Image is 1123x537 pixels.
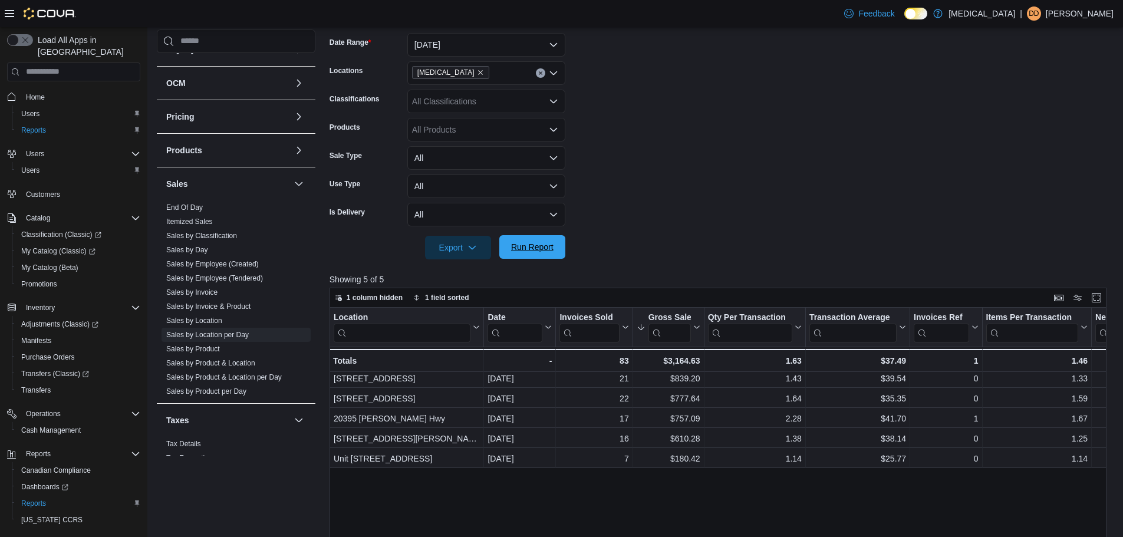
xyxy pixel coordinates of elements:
div: $180.42 [636,452,700,466]
button: Products [292,143,306,157]
span: Users [21,109,39,118]
a: Sales by Location per Day [166,331,249,339]
span: Reports [17,496,140,510]
a: My Catalog (Classic) [12,243,145,259]
span: Dd [1029,6,1039,21]
span: Dashboards [17,480,140,494]
div: 1.14 [707,452,801,466]
a: Users [17,163,44,177]
a: Reports [17,496,51,510]
span: Itemized Sales [166,217,213,226]
span: Dark Mode [904,19,905,20]
span: Transfers (Classic) [17,367,140,381]
span: Users [17,107,140,121]
div: $610.28 [636,431,700,446]
button: Inventory [21,301,60,315]
button: Catalog [21,211,55,225]
a: Users [17,107,44,121]
div: $37.49 [809,354,906,368]
div: $3,164.63 [636,354,700,368]
a: Sales by Product per Day [166,387,246,396]
span: Muse [412,66,489,79]
div: 1.63 [707,354,801,368]
span: Users [21,147,140,161]
button: Purchase Orders [12,349,145,365]
span: Home [26,93,45,102]
div: Invoices Ref [914,312,969,342]
button: All [407,174,565,198]
button: Items Per Transaction [986,312,1088,342]
button: OCM [166,77,289,89]
a: Sales by Invoice [166,288,218,296]
label: Is Delivery [330,207,365,217]
a: My Catalog (Beta) [17,261,83,275]
span: Classification (Classic) [21,230,101,239]
h3: Pricing [166,111,194,123]
div: Totals [333,354,480,368]
span: Tax Exemptions [166,453,216,463]
span: Sales by Product & Location per Day [166,373,282,382]
img: Cova [24,8,76,19]
span: Sales by Day [166,245,208,255]
div: [STREET_ADDRESS] [334,371,480,386]
a: Feedback [839,2,899,25]
div: Invoices Ref [914,312,969,323]
span: Reports [21,447,140,461]
button: [DATE] [407,33,565,57]
p: | [1020,6,1022,21]
label: Date Range [330,38,371,47]
span: Sales by Employee (Created) [166,259,259,269]
button: Operations [2,406,145,422]
button: Operations [21,407,65,421]
button: Export [425,236,491,259]
div: 1.43 [707,371,801,386]
a: [US_STATE] CCRS [17,513,87,527]
button: Date [488,312,552,342]
a: Adjustments (Classic) [17,317,103,331]
span: End Of Day [166,203,203,212]
div: $38.14 [809,431,906,446]
p: [PERSON_NAME] [1046,6,1114,21]
div: 1.64 [707,391,801,406]
button: Open list of options [549,68,558,78]
a: Sales by Product & Location [166,359,255,367]
div: 22 [559,391,628,406]
div: Qty Per Transaction [707,312,792,323]
button: All [407,203,565,226]
a: Sales by Location [166,317,222,325]
div: Items Per Transaction [986,312,1078,342]
span: Users [26,149,44,159]
label: Locations [330,66,363,75]
button: Open list of options [549,125,558,134]
a: Transfers (Classic) [17,367,94,381]
a: Purchase Orders [17,350,80,364]
div: Qty Per Transaction [707,312,792,342]
span: Sales by Product [166,344,220,354]
div: 0 [914,452,978,466]
div: 1.67 [986,411,1088,426]
button: Transaction Average [809,312,906,342]
button: Manifests [12,332,145,349]
span: Sales by Location per Day [166,330,249,340]
div: 1.25 [986,431,1088,446]
div: Date [488,312,542,342]
a: Sales by Day [166,246,208,254]
span: Purchase Orders [21,352,75,362]
span: [US_STATE] CCRS [21,515,83,525]
div: 7 [559,452,628,466]
button: Users [21,147,49,161]
button: Customers [2,186,145,203]
span: Promotions [17,277,140,291]
div: Transaction Average [809,312,897,342]
button: Reports [2,446,145,462]
button: Taxes [166,414,289,426]
button: Canadian Compliance [12,462,145,479]
button: Products [166,144,289,156]
div: $41.70 [809,411,906,426]
span: Sales by Employee (Tendered) [166,274,263,283]
button: All [407,146,565,170]
a: Tax Details [166,440,201,448]
div: 1.59 [986,391,1088,406]
button: Users [2,146,145,162]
